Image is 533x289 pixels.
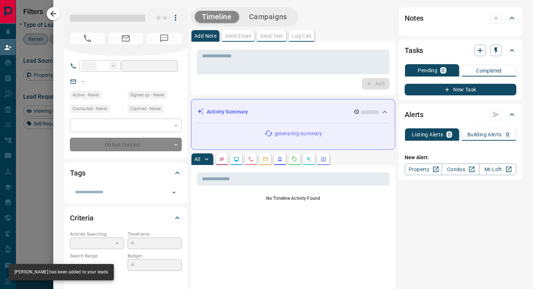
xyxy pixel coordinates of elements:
svg: Opportunities [306,156,312,162]
p: Building Alerts [467,132,502,137]
div: Alerts [405,106,516,123]
p: All [194,157,200,162]
p: New Alert: [405,154,516,161]
a: Condos [442,164,479,175]
span: Active - Never [73,91,99,99]
h2: Alerts [405,109,423,120]
svg: Requests [292,156,297,162]
div: Do Not Contact [70,138,182,151]
div: Criteria [70,209,182,227]
h2: Tags [70,167,85,179]
button: Open [169,187,179,198]
p: Completed [476,68,502,73]
p: 0 [448,132,451,137]
p: Timeframe: [128,231,182,238]
a: Mr.Loft [479,164,516,175]
svg: Emails [263,156,268,162]
button: Timeline [195,11,239,23]
p: Budget: [128,253,182,259]
p: Actively Searching: [70,231,124,238]
p: No Timeline Activity Found [197,195,389,202]
svg: Notes [219,156,225,162]
div: [PERSON_NAME] has been added to your leads [15,266,108,278]
p: Pending [418,68,437,73]
a: -- [82,78,84,84]
svg: Lead Browsing Activity [234,156,239,162]
svg: Agent Actions [321,156,326,162]
p: Add Note [194,33,216,38]
p: Areas Searched: [70,275,182,281]
span: Signed up - Never [130,91,164,99]
h2: Tasks [405,45,423,56]
p: -- - -- [70,259,124,271]
span: No Number [147,33,182,44]
span: No Email [108,33,143,44]
div: Notes [405,9,516,27]
span: No Number [70,33,105,44]
p: generating summary [274,130,322,137]
a: Property [405,164,442,175]
span: Contacted - Never [73,105,107,112]
div: Tasks [405,42,516,59]
div: Activity Summary [197,105,389,119]
div: Tags [70,164,182,182]
svg: Listing Alerts [277,156,283,162]
h2: Criteria [70,212,94,224]
p: Activity Summary [207,108,248,116]
button: Campaigns [242,11,294,23]
p: Listing Alerts [412,132,443,137]
button: New Task [405,84,516,95]
span: Claimed - Never [130,105,161,112]
p: Search Range: [70,253,124,259]
p: 0 [442,68,445,73]
h2: Notes [405,12,423,24]
p: 0 [506,132,509,137]
svg: Calls [248,156,254,162]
